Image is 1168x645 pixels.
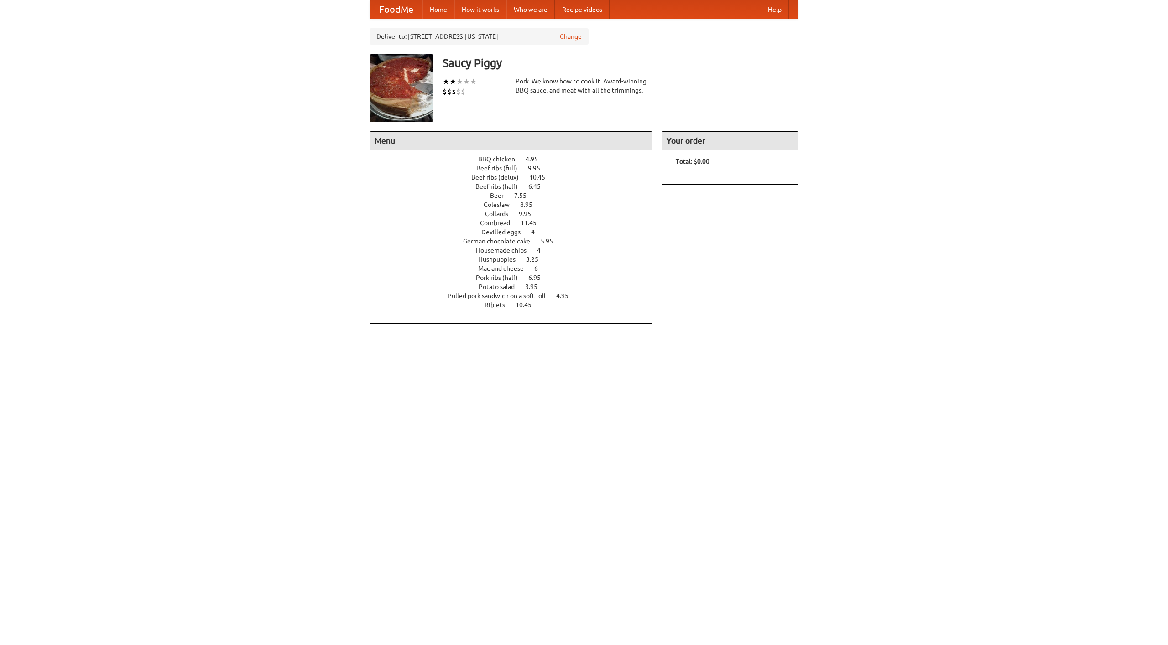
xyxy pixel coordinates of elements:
a: Beef ribs (half) 6.45 [475,183,558,190]
li: $ [452,87,456,97]
span: Hushpuppies [478,256,525,263]
a: Home [422,0,454,19]
h4: Menu [370,132,652,150]
span: 8.95 [520,201,542,208]
li: ★ [463,77,470,87]
h3: Saucy Piggy [443,54,798,72]
a: Collards 9.95 [485,210,548,217]
a: Beef ribs (full) 9.95 [476,165,557,172]
span: 6 [534,265,547,272]
a: BBQ chicken 4.95 [478,155,555,163]
span: 10.45 [529,174,554,181]
span: 6.95 [528,274,550,281]
h4: Your order [662,132,798,150]
span: Coleslaw [484,201,519,208]
a: Devilled eggs 4 [481,228,552,236]
span: 4 [531,228,544,236]
li: $ [456,87,461,97]
span: Collards [485,210,517,217]
span: 5.95 [541,237,562,245]
li: $ [461,87,465,97]
a: How it works [454,0,506,19]
span: Beef ribs (half) [475,183,527,190]
a: Change [560,32,582,41]
span: Devilled eggs [481,228,530,236]
li: ★ [449,77,456,87]
span: 9.95 [519,210,540,217]
span: 4 [537,247,550,254]
div: Deliver to: [STREET_ADDRESS][US_STATE] [370,28,589,45]
a: Mac and cheese 6 [478,265,555,272]
li: ★ [456,77,463,87]
a: German chocolate cake 5.95 [463,237,570,245]
a: Beef ribs (delux) 10.45 [471,174,562,181]
a: FoodMe [370,0,422,19]
span: Beef ribs (delux) [471,174,528,181]
span: 3.95 [525,283,547,290]
span: 4.95 [526,155,547,163]
span: BBQ chicken [478,155,524,163]
a: Hushpuppies 3.25 [478,256,555,263]
b: Total: $0.00 [676,158,709,165]
span: Beef ribs (full) [476,165,527,172]
div: Pork. We know how to cook it. Award-winning BBQ sauce, and meat with all the trimmings. [516,77,652,95]
span: Beer [490,192,513,199]
li: $ [443,87,447,97]
span: Pulled pork sandwich on a soft roll [448,292,555,299]
span: Housemade chips [476,247,536,254]
span: 3.25 [526,256,547,263]
span: Riblets [485,301,514,309]
span: 10.45 [516,301,541,309]
a: Potato salad 3.95 [479,283,554,290]
li: ★ [470,77,477,87]
a: Housemade chips 4 [476,247,558,254]
a: Cornbread 11.45 [480,219,553,227]
a: Pork ribs (half) 6.95 [476,274,558,281]
span: 6.45 [528,183,550,190]
li: $ [447,87,452,97]
a: Recipe videos [555,0,610,19]
a: Beer 7.55 [490,192,543,199]
a: Help [761,0,789,19]
li: ★ [443,77,449,87]
span: Pork ribs (half) [476,274,527,281]
span: Cornbread [480,219,519,227]
span: Mac and cheese [478,265,533,272]
a: Pulled pork sandwich on a soft roll 4.95 [448,292,585,299]
span: 9.95 [528,165,549,172]
span: 7.55 [514,192,536,199]
a: Who we are [506,0,555,19]
span: 11.45 [521,219,546,227]
a: Coleslaw 8.95 [484,201,549,208]
img: angular.jpg [370,54,433,122]
span: Potato salad [479,283,524,290]
a: Riblets 10.45 [485,301,548,309]
span: German chocolate cake [463,237,539,245]
span: 4.95 [556,292,578,299]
